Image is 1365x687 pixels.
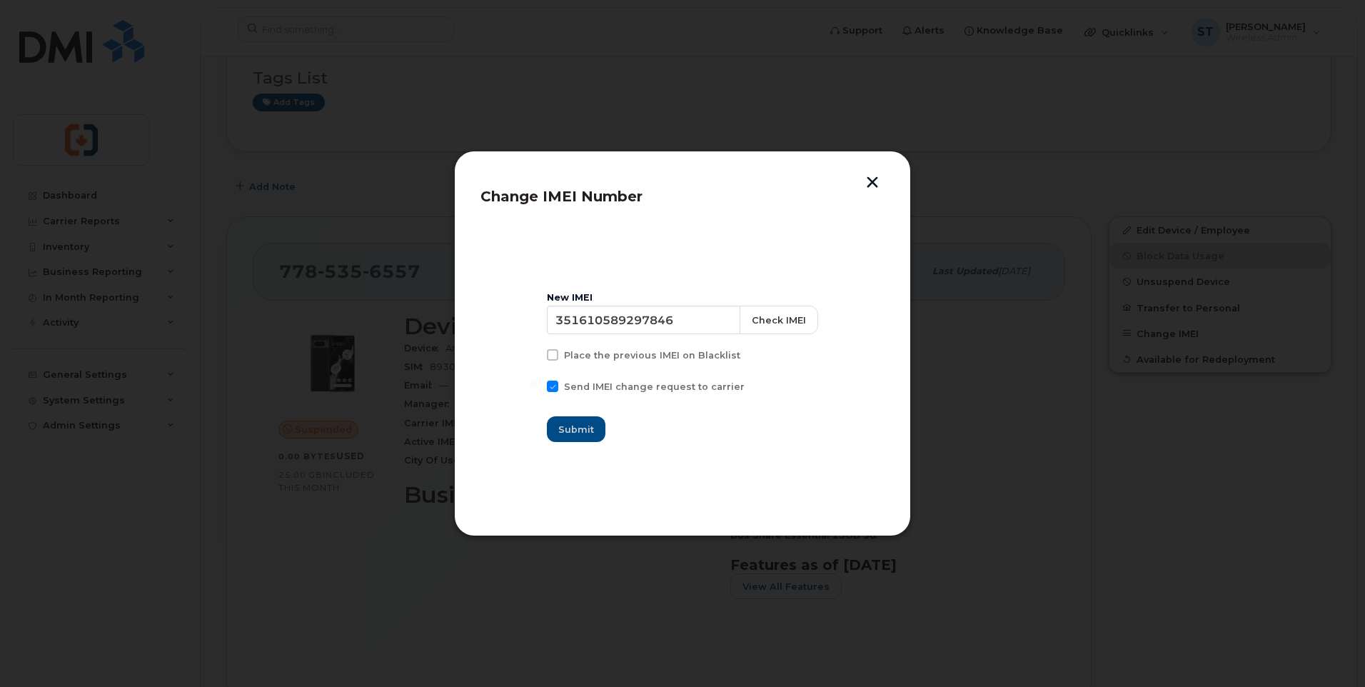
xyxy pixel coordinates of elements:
div: New IMEI [547,292,818,304]
span: Place the previous IMEI on Blacklist [564,350,740,361]
button: Submit [547,416,605,442]
input: Place the previous IMEI on Blacklist [530,349,537,356]
input: Send IMEI change request to carrier [530,381,537,388]
span: Submit [558,423,594,436]
span: Send IMEI change request to carrier [564,381,745,392]
button: Check IMEI [740,306,818,334]
span: Change IMEI Number [480,188,643,205]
